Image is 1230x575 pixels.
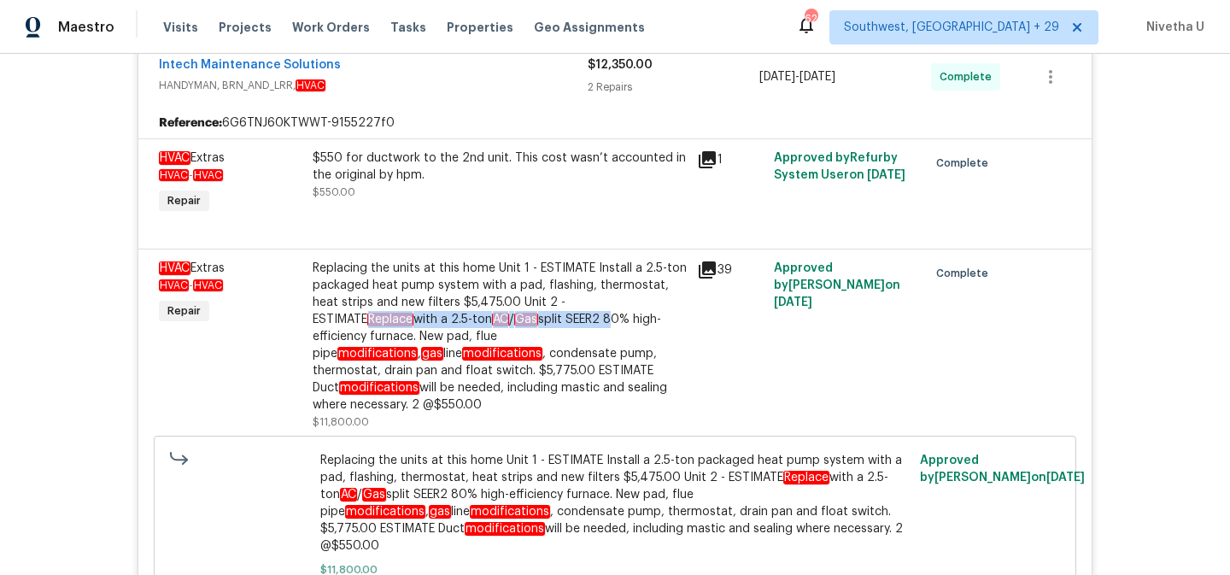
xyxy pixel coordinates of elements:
div: 6G6TNJ60KTWWT-9155227f0 [138,108,1092,138]
span: Approved by Refurby System User on [774,152,905,181]
em: HVAC [193,279,223,291]
span: $11,800.00 [313,417,369,427]
em: modifications [339,381,419,395]
span: Repair [161,192,208,209]
em: HVAC [296,79,325,91]
span: [DATE] [1046,472,1085,484]
em: modifications [470,505,550,519]
span: [DATE] [759,71,795,83]
div: 626 [805,10,817,27]
em: AC [340,488,357,502]
span: - [159,170,223,180]
span: [DATE] [867,169,905,181]
em: gas [429,505,451,519]
span: Extras [159,151,225,165]
div: 2 Repairs [588,79,759,96]
em: modifications [465,522,545,536]
span: Complete [936,155,995,172]
span: Extras [159,261,225,275]
span: Repair [161,302,208,320]
div: Replacing the units at this home Unit 1 - ESTIMATE Install a 2.5-ton packaged heat pump system wi... [313,260,687,414]
em: Gas [362,488,386,502]
span: Geo Assignments [534,19,645,36]
span: Approved by [PERSON_NAME] on [920,455,1085,484]
span: $550.00 [313,187,355,197]
em: gas [421,347,443,361]
span: Approved by [PERSON_NAME] on [774,262,900,308]
em: modifications [337,347,418,361]
span: Work Orders [292,19,370,36]
span: Replacing the units at this home Unit 1 - ESTIMATE Install a 2.5-ton packaged heat pump system wi... [320,452,911,554]
em: modifications [462,347,542,361]
span: $12,350.00 [588,59,653,71]
span: - [159,280,223,290]
em: HVAC [159,151,190,165]
em: Replace [367,313,413,326]
span: HANDYMAN, BRN_AND_LRR, [159,77,588,94]
span: [DATE] [774,296,812,308]
span: Complete [940,68,999,85]
a: Intech Maintenance Solutions [159,59,341,71]
span: [DATE] [799,71,835,83]
em: Gas [514,313,538,326]
span: Visits [163,19,198,36]
span: - [759,68,835,85]
em: Replace [783,471,829,484]
span: Projects [219,19,272,36]
em: HVAC [159,169,189,181]
div: 1 [697,150,764,170]
span: Maestro [58,19,114,36]
em: HVAC [193,169,223,181]
div: 39 [697,260,764,280]
span: Complete [936,265,995,282]
b: Reference: [159,114,222,132]
span: Properties [447,19,513,36]
em: HVAC [159,261,190,275]
span: Tasks [390,21,426,33]
div: $550 for ductwork to the 2nd unit. This cost wasn’t accounted in the original by hpm. [313,150,687,184]
em: HVAC [159,279,189,291]
span: Nivetha U [1139,19,1204,36]
em: AC [492,313,509,326]
em: modifications [345,505,425,519]
span: Southwest, [GEOGRAPHIC_DATA] + 29 [844,19,1059,36]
